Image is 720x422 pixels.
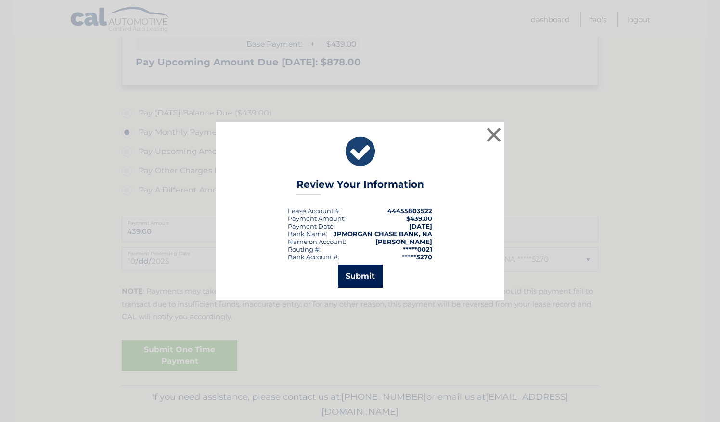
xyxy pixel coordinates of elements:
[288,222,334,230] span: Payment Date
[288,207,341,215] div: Lease Account #:
[288,215,346,222] div: Payment Amount:
[288,245,321,253] div: Routing #:
[387,207,432,215] strong: 44455803522
[288,238,346,245] div: Name on Account:
[484,125,503,144] button: ×
[288,230,327,238] div: Bank Name:
[296,179,424,195] h3: Review Your Information
[406,215,432,222] span: $439.00
[409,222,432,230] span: [DATE]
[338,265,383,288] button: Submit
[288,253,339,261] div: Bank Account #:
[375,238,432,245] strong: [PERSON_NAME]
[334,230,432,238] strong: JPMORGAN CHASE BANK, NA
[288,222,335,230] div: :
